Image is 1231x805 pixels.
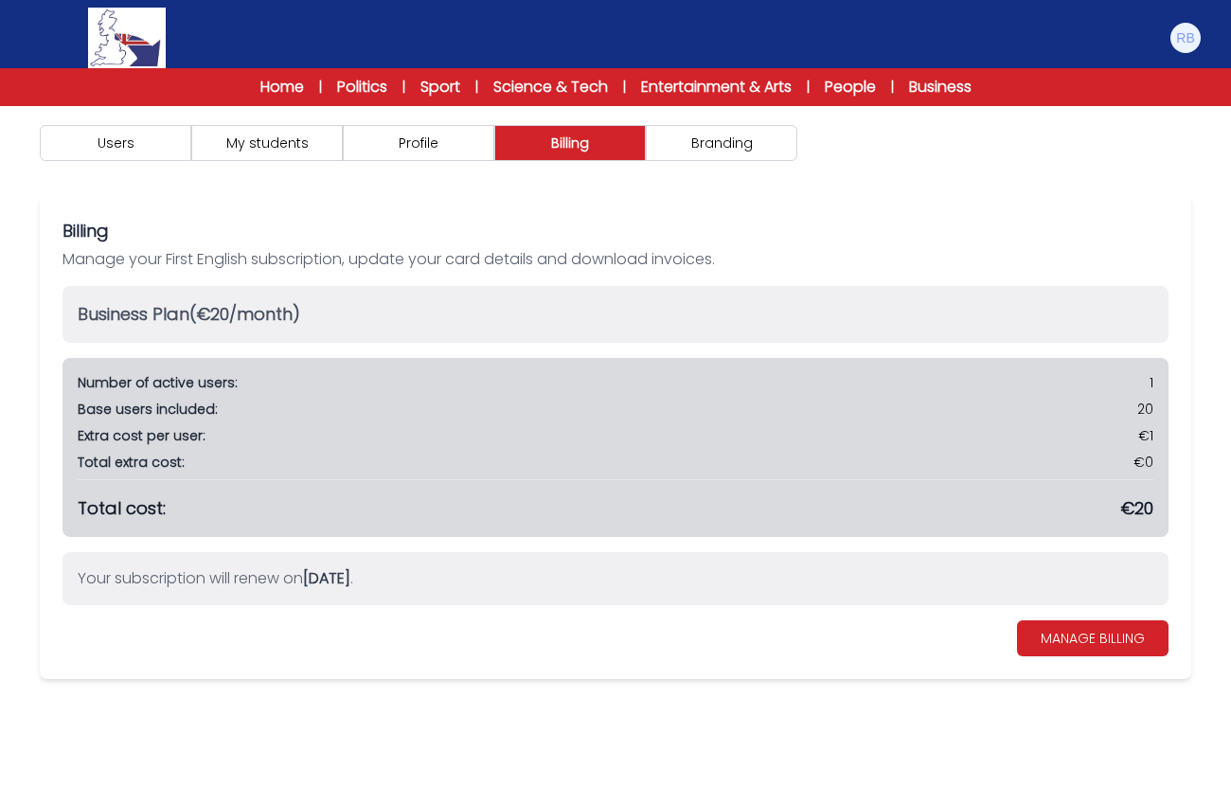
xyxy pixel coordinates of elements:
span: Extra cost per user: [78,426,205,445]
span: | [891,78,894,97]
a: Logo [28,8,225,68]
a: MANAGE BILLING [1017,620,1169,656]
span: €0 [1133,453,1153,472]
span: Total cost: [78,495,166,522]
button: My students [191,125,343,161]
span: | [807,78,810,97]
span: 20 [1137,400,1153,419]
a: People [825,76,876,98]
span: Total extra cost: [78,453,185,472]
button: Billing [494,125,646,161]
h3: Billing [62,218,1169,244]
span: €20 [1121,495,1153,522]
a: Home [260,76,304,98]
a: Entertainment & Arts [641,76,792,98]
b: Business Plan [78,302,189,326]
img: Logo [88,8,166,68]
span: Base users included: [78,400,218,419]
a: Science & Tech [493,76,608,98]
a: Sport [420,76,460,98]
button: Users [40,125,191,161]
p: Your subscription will renew on . [78,567,1153,590]
span: [DATE] [303,567,350,589]
p: (€20/month) [78,301,1153,328]
img: Roxanne Bhoori [1170,23,1201,53]
button: Profile [343,125,494,161]
span: | [319,78,322,97]
a: Business [909,76,972,98]
span: | [402,78,405,97]
span: €1 [1138,426,1153,445]
span: | [623,78,626,97]
span: Number of active users: [78,373,238,392]
span: | [475,78,478,97]
p: Manage your First English subscription, update your card details and download invoices. [62,248,1169,271]
button: Branding [646,125,797,161]
span: 1 [1150,373,1153,392]
a: Politics [337,76,387,98]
